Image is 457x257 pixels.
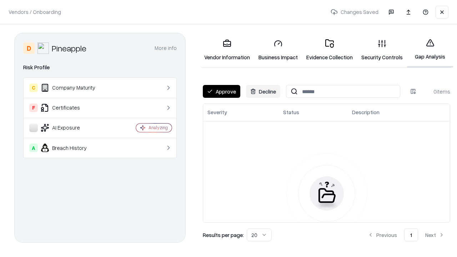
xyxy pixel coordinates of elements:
a: Security Controls [357,34,407,67]
p: Vendors / Onboarding [9,8,61,16]
button: Decline [246,85,280,98]
div: Severity [207,109,227,116]
nav: pagination [362,228,450,241]
button: More info [155,42,177,55]
button: Approve [203,85,240,98]
div: Company Maturity [29,84,115,92]
img: Pineapple [37,42,49,54]
a: Vendor Information [200,34,254,67]
div: Status [283,109,299,116]
div: Risk Profile [23,63,177,72]
div: 0 items [422,88,450,95]
div: D [23,42,35,54]
div: Pineapple [52,42,86,54]
p: Changes Saved [328,5,381,19]
div: Certificates [29,104,115,112]
div: C [29,84,38,92]
a: Gap Analysis [407,33,453,67]
p: Results per page: [203,231,244,239]
div: AI Exposure [29,124,115,132]
div: Analyzing [149,125,168,131]
button: 1 [404,228,418,241]
div: Breach History [29,143,115,152]
div: Description [352,109,380,116]
a: Business Impact [254,34,302,67]
a: Evidence Collection [302,34,357,67]
div: A [29,143,38,152]
div: F [29,104,38,112]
